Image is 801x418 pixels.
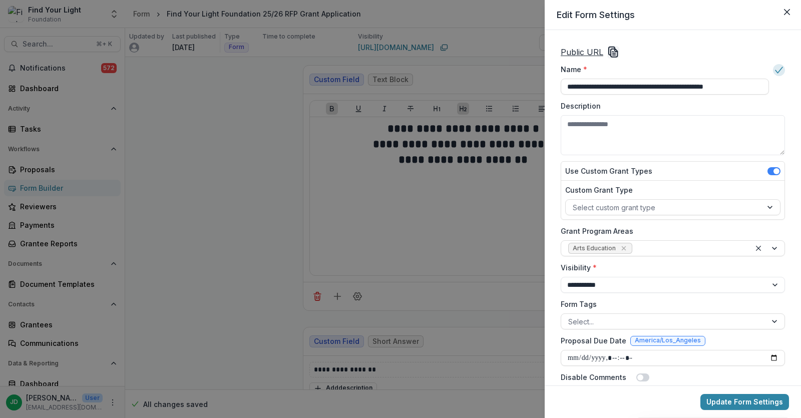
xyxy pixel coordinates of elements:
svg: Copy Link [607,46,619,58]
label: Proposal Due Date [561,335,626,346]
button: Update Form Settings [700,394,789,410]
label: Custom Grant Type [565,185,774,195]
span: Arts Education [573,245,616,252]
label: Visibility [561,262,779,273]
label: Disable Comments [561,372,626,382]
label: Description [561,101,779,111]
label: Use Custom Grant Types [565,166,652,176]
span: America/Los_Angeles [635,337,701,344]
div: Remove Arts Education [619,243,629,253]
label: Form Tags [561,299,779,309]
label: Grant Program Areas [561,226,779,236]
u: Public URL [561,47,603,57]
div: Clear selected options [752,242,764,254]
label: Name [561,64,763,75]
a: Public URL [561,46,603,58]
button: Close [779,4,795,20]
